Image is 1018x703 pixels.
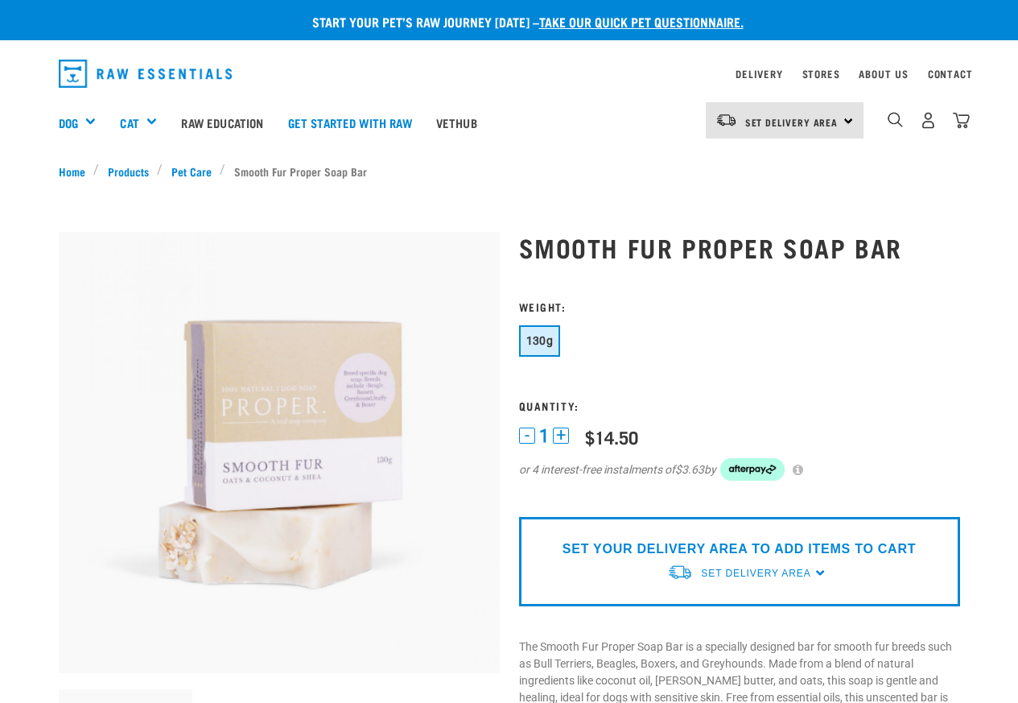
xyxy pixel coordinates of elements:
a: About Us [859,71,908,77]
a: Get started with Raw [276,90,424,155]
p: SET YOUR DELIVERY AREA TO ADD ITEMS TO CART [563,540,916,559]
span: Set Delivery Area [745,119,839,125]
button: 130g [519,325,561,357]
a: Products [99,163,157,180]
span: 130g [526,334,554,347]
img: van-moving.png [715,113,737,127]
button: + [553,428,569,444]
img: Smooth fur soap [59,232,500,673]
a: Dog [59,114,78,132]
h1: Smooth Fur Proper Soap Bar [519,233,960,262]
h3: Weight: [519,300,960,312]
span: 1 [539,428,549,445]
span: Set Delivery Area [701,568,810,579]
button: - [519,428,535,444]
a: Raw Education [169,90,275,155]
a: Pet Care [163,163,220,180]
img: van-moving.png [667,564,693,581]
a: Delivery [736,71,782,77]
img: Raw Essentials Logo [59,60,233,88]
div: $14.50 [585,427,638,447]
a: Stores [802,71,840,77]
h3: Quantity: [519,399,960,411]
nav: breadcrumbs [59,163,960,180]
img: home-icon-1@2x.png [888,112,903,127]
img: home-icon@2x.png [953,112,970,129]
div: or 4 interest-free instalments of by [519,458,960,481]
a: Contact [928,71,973,77]
a: Cat [120,114,138,132]
a: Home [59,163,94,180]
a: take our quick pet questionnaire. [539,18,744,25]
span: $3.63 [675,461,704,478]
img: Afterpay [720,458,785,481]
nav: dropdown navigation [46,53,973,94]
img: user.png [920,112,937,129]
a: Vethub [424,90,489,155]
